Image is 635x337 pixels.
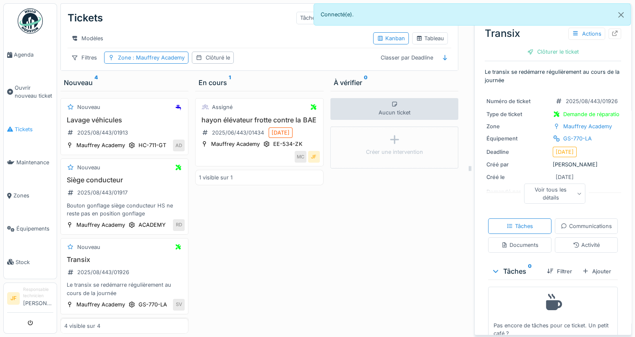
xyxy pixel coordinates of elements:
[68,7,103,29] div: Tickets
[4,179,57,212] a: Zones
[563,110,623,118] div: Demande de réparation
[544,266,575,277] div: Filtrer
[76,141,125,149] div: Mauffrey Academy
[7,286,53,313] a: JF Responsable technicien[PERSON_NAME]
[94,78,98,88] sup: 4
[4,212,57,245] a: Équipements
[199,174,233,181] div: 1 visible sur 1
[118,54,185,62] div: Zone
[23,286,53,311] li: [PERSON_NAME]
[211,140,260,148] div: Mauffrey Academy
[64,78,185,88] div: Nouveau
[486,161,549,168] div: Créé par
[13,192,53,200] span: Zones
[568,28,605,40] div: Actions
[173,219,185,231] div: RD
[77,163,100,171] div: Nouveau
[491,266,540,276] div: Tâches
[366,148,423,156] div: Créer une intervention
[4,146,57,179] a: Maintenance
[138,301,167,308] div: GS-770-LA
[528,266,532,276] sup: 0
[486,148,549,156] div: Deadline
[23,286,53,299] div: Responsable technicien
[68,32,107,44] div: Modèles
[330,98,458,120] div: Aucun ticket
[64,116,185,124] h3: Lavage véhicules
[15,125,53,133] span: Tickets
[486,122,549,130] div: Zone
[76,221,125,229] div: Mauffrey Academy
[377,52,437,64] div: Classer par Deadline
[138,141,166,149] div: HC-711-GT
[485,68,621,84] p: Le transix se redémarre régulièrement au cours de la journée
[68,52,101,64] div: Filtres
[212,103,233,111] div: Assigné
[364,78,368,88] sup: 0
[199,78,320,88] div: En cours
[556,173,574,181] div: [DATE]
[18,8,43,34] img: Badge_color-CXgf-gQk.svg
[229,78,231,88] sup: 1
[295,151,306,163] div: MC
[131,54,185,61] span: : Mauffrey Academy
[64,256,185,264] h3: Transix
[77,129,128,137] div: 2025/08/443/01913
[272,129,290,137] div: [DATE]
[4,113,57,146] a: Tickets
[485,26,621,41] div: Transix
[16,258,53,266] span: Stock
[308,151,320,163] div: JF
[486,173,549,181] div: Créé le
[173,299,185,311] div: SV
[16,225,53,233] span: Équipements
[486,135,549,143] div: Équipement
[77,268,129,276] div: 2025/08/443/01926
[206,54,230,62] div: Clôturé le
[273,140,302,148] div: EE-534-ZK
[64,176,185,184] h3: Siège conducteur
[64,322,100,330] div: 4 visible sur 4
[4,38,57,71] a: Agenda
[199,116,319,124] h3: hayon élévateur frotte contre la BAE
[507,222,533,230] div: Tâches
[4,246,57,279] a: Stock
[7,292,20,305] li: JF
[579,266,614,277] div: Ajouter
[173,140,185,151] div: AD
[64,281,185,297] div: Le transix se redémarre régulièrement au cours de la journée
[611,4,630,26] button: Close
[314,3,631,26] div: Connecté(e).
[486,97,549,105] div: Numéro de ticket
[563,135,592,143] div: GS-770-LA
[16,158,53,166] span: Maintenance
[486,161,619,168] div: [PERSON_NAME]
[563,122,612,130] div: Mauffrey Academy
[4,71,57,112] a: Ouvrir nouveau ticket
[377,34,405,42] div: Kanban
[566,97,618,105] div: 2025/08/443/01926
[556,148,574,156] div: [DATE]
[77,243,100,251] div: Nouveau
[138,221,166,229] div: ACADEMY
[524,183,585,203] div: Voir tous les détails
[524,46,582,57] div: Clôturer le ticket
[573,241,600,249] div: Activité
[15,84,53,100] span: Ouvrir nouveau ticket
[76,301,125,308] div: Mauffrey Academy
[486,110,549,118] div: Type de ticket
[14,51,53,59] span: Agenda
[416,34,444,42] div: Tableau
[64,202,185,218] div: Bouton gonflage siège conducteur HS ne reste pas en position gonflage
[296,12,322,24] div: Tâches
[77,103,100,111] div: Nouveau
[334,78,455,88] div: À vérifier
[212,129,264,137] div: 2025/06/443/01434
[561,222,612,230] div: Communications
[77,189,128,197] div: 2025/08/443/01917
[501,241,538,249] div: Documents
